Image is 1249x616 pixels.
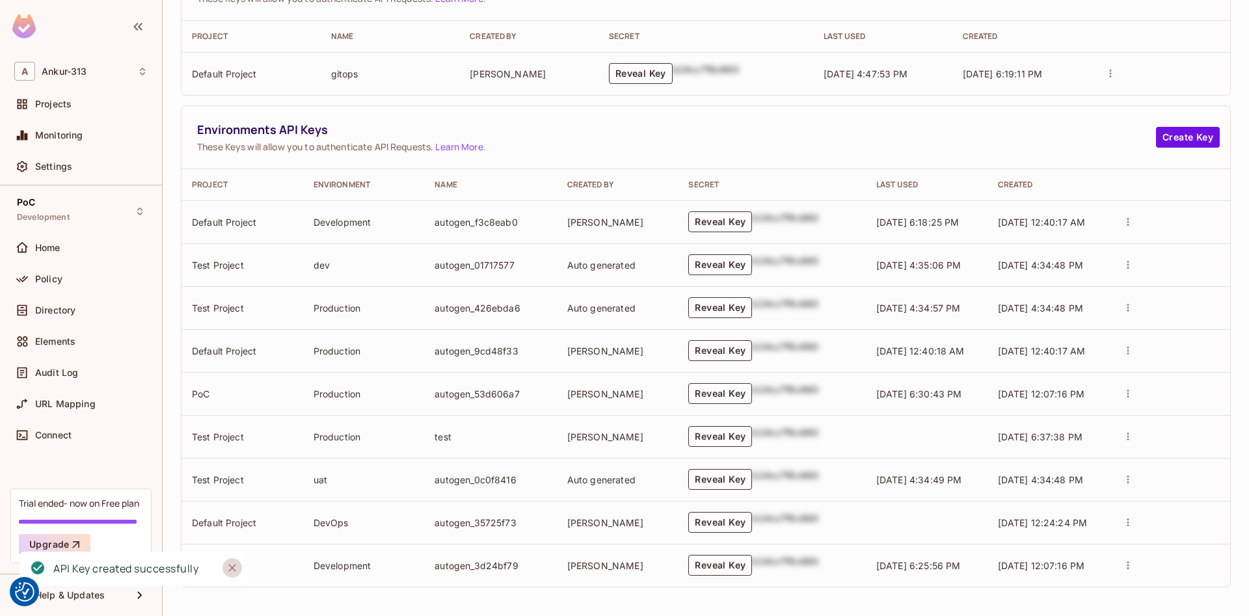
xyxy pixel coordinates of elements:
[998,260,1084,271] span: [DATE] 4:34:48 PM
[876,260,961,271] span: [DATE] 4:35:06 PM
[752,426,818,447] div: b24cc7f8c660
[303,200,425,243] td: Development
[963,31,1081,42] div: Created
[303,243,425,286] td: dev
[1119,384,1137,403] button: actions
[752,469,818,490] div: b24cc7f8c660
[424,415,556,458] td: test
[35,274,62,284] span: Policy
[192,180,293,190] div: Project
[688,180,855,190] div: Secret
[35,430,72,440] span: Connect
[998,345,1086,356] span: [DATE] 12:40:17 AM
[303,329,425,372] td: Production
[557,458,678,501] td: Auto generated
[35,305,75,315] span: Directory
[876,388,962,399] span: [DATE] 6:30:43 PM
[752,340,818,361] div: b24cc7f8c660
[824,31,942,42] div: Last Used
[35,399,96,409] span: URL Mapping
[1119,513,1137,531] button: actions
[197,122,1156,138] span: Environments API Keys
[35,99,72,109] span: Projects
[752,254,818,275] div: b24cc7f8c660
[35,336,75,347] span: Elements
[53,561,198,577] div: API Key created successfully
[35,243,60,253] span: Home
[17,212,70,222] span: Development
[998,388,1085,399] span: [DATE] 12:07:16 PM
[181,329,303,372] td: Default Project
[688,340,752,361] button: Reveal Key
[181,243,303,286] td: Test Project
[424,458,556,501] td: autogen_0c0f8416
[688,512,752,533] button: Reveal Key
[998,431,1083,442] span: [DATE] 6:37:38 PM
[303,372,425,415] td: Production
[876,217,960,228] span: [DATE] 6:18:25 PM
[998,217,1086,228] span: [DATE] 12:40:17 AM
[998,560,1085,571] span: [DATE] 12:07:16 PM
[688,383,752,404] button: Reveal Key
[752,383,818,404] div: b24cc7f8c660
[752,297,818,318] div: b24cc7f8c660
[1119,341,1137,360] button: actions
[998,517,1088,528] span: [DATE] 12:24:24 PM
[557,501,678,544] td: [PERSON_NAME]
[35,130,83,141] span: Monitoring
[557,286,678,329] td: Auto generated
[609,63,673,84] button: Reveal Key
[303,544,425,587] td: Development
[181,372,303,415] td: PoC
[192,31,310,42] div: Project
[557,415,678,458] td: [PERSON_NAME]
[303,458,425,501] td: uat
[557,243,678,286] td: Auto generated
[12,14,36,38] img: SReyMgAAAABJRU5ErkJggg==
[222,558,242,578] button: Close
[998,180,1099,190] div: Created
[303,415,425,458] td: Production
[35,161,72,172] span: Settings
[998,302,1084,314] span: [DATE] 4:34:48 PM
[567,180,668,190] div: Created By
[1119,299,1137,317] button: actions
[557,200,678,243] td: [PERSON_NAME]
[424,286,556,329] td: autogen_426ebda6
[181,200,303,243] td: Default Project
[688,297,752,318] button: Reveal Key
[14,62,35,81] span: A
[876,560,961,571] span: [DATE] 6:25:56 PM
[1119,256,1137,274] button: actions
[459,52,598,95] td: [PERSON_NAME]
[557,329,678,372] td: [PERSON_NAME]
[303,501,425,544] td: DevOps
[1119,427,1137,446] button: actions
[1119,556,1137,574] button: actions
[424,243,556,286] td: autogen_01717577
[1156,127,1220,148] button: Create Key
[181,415,303,458] td: Test Project
[19,534,90,555] button: Upgrade
[470,31,588,42] div: Created By
[876,302,961,314] span: [DATE] 4:34:57 PM
[688,254,752,275] button: Reveal Key
[876,180,977,190] div: Last Used
[17,197,35,208] span: PoC
[42,66,87,77] span: Workspace: Ankur-313
[15,582,34,602] img: Revisit consent button
[15,582,34,602] button: Consent Preferences
[321,52,460,95] td: gitops
[424,200,556,243] td: autogen_f3c8eab0
[824,68,908,79] span: [DATE] 4:47:53 PM
[752,555,818,576] div: b24cc7f8c660
[181,52,321,95] td: Default Project
[424,372,556,415] td: autogen_53d606a7
[998,474,1084,485] span: [DATE] 4:34:48 PM
[609,31,803,42] div: Secret
[19,497,139,509] div: Trial ended- now on Free plan
[752,211,818,232] div: b24cc7f8c660
[1119,470,1137,489] button: actions
[424,544,556,587] td: autogen_3d24bf79
[557,372,678,415] td: [PERSON_NAME]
